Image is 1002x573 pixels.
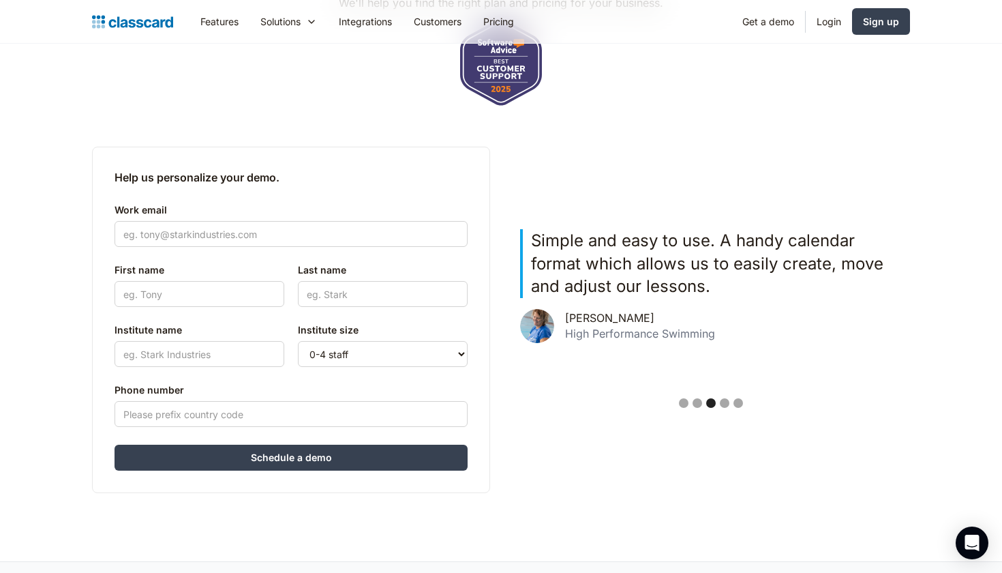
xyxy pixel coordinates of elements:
[115,196,468,471] form: Contact Form
[189,6,249,37] a: Features
[731,6,805,37] a: Get a demo
[115,262,284,278] label: First name
[720,398,729,408] div: Show slide 4 of 5
[298,262,468,278] label: Last name
[92,12,173,31] a: home
[679,398,688,408] div: Show slide 1 of 5
[328,6,403,37] a: Integrations
[806,6,852,37] a: Login
[706,398,716,408] div: Show slide 3 of 5
[115,382,468,398] label: Phone number
[956,527,988,559] div: Open Intercom Messenger
[115,322,284,338] label: Institute name
[249,6,328,37] div: Solutions
[512,221,910,419] div: carousel
[733,398,743,408] div: Show slide 5 of 5
[298,322,468,338] label: Institute size
[531,229,902,298] p: Simple and easy to use. A handy calendar format which allows us to easily create, move and adjust...
[115,401,468,427] input: Please prefix country code
[693,398,702,408] div: Show slide 2 of 5
[472,6,525,37] a: Pricing
[115,341,284,367] input: eg. Stark Industries
[115,202,468,218] label: Work email
[115,221,468,247] input: eg. tony@starkindustries.com
[115,445,468,471] input: Schedule a demo
[565,312,654,325] div: [PERSON_NAME]
[852,8,910,35] a: Sign up
[115,281,284,307] input: eg. Tony
[260,14,301,29] div: Solutions
[863,14,899,29] div: Sign up
[403,6,472,37] a: Customers
[298,281,468,307] input: eg. Stark
[565,327,715,340] div: High Performance Swimming
[115,169,468,186] h2: Help us personalize your demo.
[520,229,902,365] div: 3 of 5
